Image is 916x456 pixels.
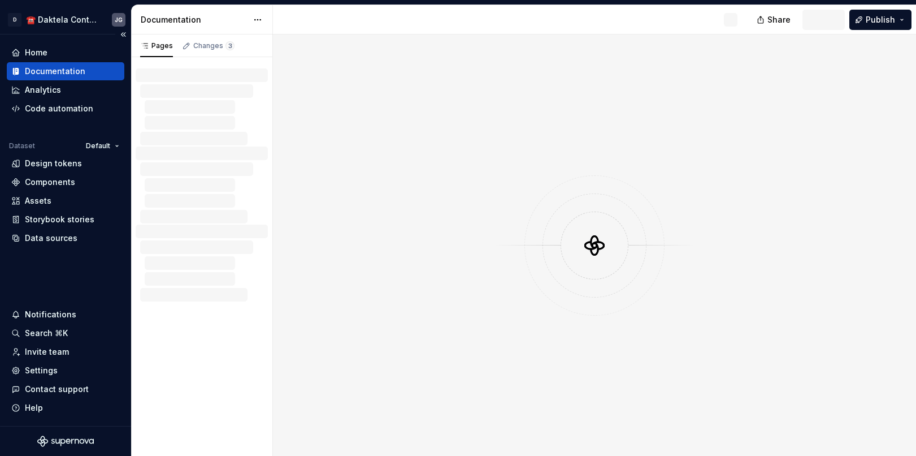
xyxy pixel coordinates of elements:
button: Help [7,399,124,417]
div: ☎️ Daktela Contact Centre [26,14,98,25]
svg: Supernova Logo [37,436,94,447]
span: Publish [866,14,895,25]
div: Notifications [25,309,76,320]
span: Share [767,14,791,25]
a: Components [7,173,124,191]
a: Assets [7,192,124,210]
div: Storybook stories [25,214,94,225]
div: Contact support [25,384,89,395]
span: Default [86,141,110,150]
a: Invite team [7,343,124,361]
div: Design tokens [25,158,82,169]
div: Data sources [25,233,77,244]
a: Settings [7,362,124,380]
button: Collapse sidebar [115,27,131,42]
div: Dataset [9,141,35,150]
div: Search ⌘K [25,328,68,339]
div: Help [25,402,43,414]
span: 3 [225,41,235,50]
div: Code automation [25,103,93,114]
a: Data sources [7,229,124,247]
a: Analytics [7,81,124,99]
div: Assets [25,195,51,207]
div: Home [25,47,47,58]
div: JG [115,15,123,24]
button: Notifications [7,306,124,324]
div: Invite team [25,346,69,358]
a: Documentation [7,62,124,80]
a: Design tokens [7,154,124,173]
button: Default [81,138,124,154]
div: Analytics [25,84,61,96]
button: Share [751,10,798,30]
div: Settings [25,365,58,376]
div: D [8,13,21,27]
div: Documentation [25,66,85,77]
div: Changes [193,41,235,50]
div: Components [25,177,75,188]
button: Search ⌘K [7,324,124,342]
button: Publish [849,10,911,30]
button: D☎️ Daktela Contact CentreJG [2,7,129,32]
a: Storybook stories [7,210,124,229]
a: Home [7,44,124,62]
a: Code automation [7,100,124,118]
div: Pages [140,41,173,50]
div: Documentation [141,14,248,25]
button: Contact support [7,380,124,398]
